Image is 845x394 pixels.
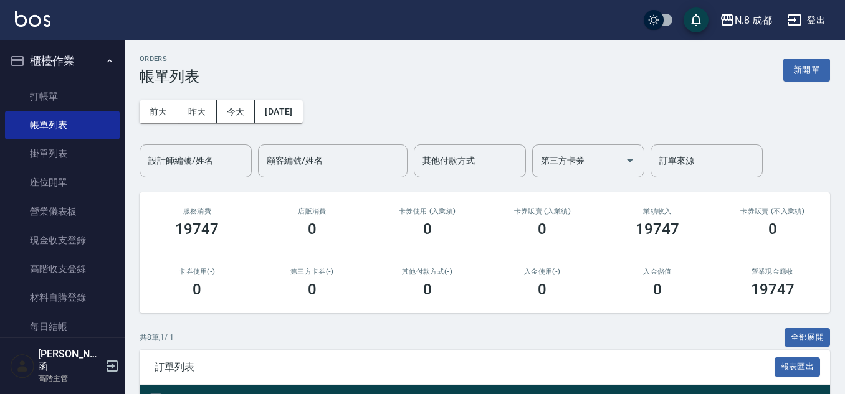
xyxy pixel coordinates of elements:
[155,361,775,373] span: 訂單列表
[775,360,821,372] a: 報表匯出
[308,220,317,238] h3: 0
[270,268,355,276] h2: 第三方卡券(-)
[5,226,120,255] a: 現金收支登錄
[155,268,240,276] h2: 卡券使用(-)
[782,9,830,32] button: 登出
[140,55,199,63] h2: ORDERS
[5,111,120,139] a: 帳單列表
[5,82,120,111] a: 打帳單
[751,281,795,298] h3: 19747
[783,63,830,75] a: 新開單
[500,268,585,276] h2: 入金使用(-)
[175,220,219,238] h3: 19747
[735,12,772,28] div: N.8 成都
[768,220,777,238] h3: 0
[193,281,201,298] h3: 0
[423,220,432,238] h3: 0
[615,207,700,215] h2: 業績收入
[5,139,120,168] a: 掛單列表
[615,268,700,276] h2: 入金儲值
[38,373,102,384] p: 高階主管
[5,283,120,312] a: 材料自購登錄
[500,207,585,215] h2: 卡券販賣 (入業績)
[785,328,831,347] button: 全部展開
[15,11,50,27] img: Logo
[270,207,355,215] h2: 店販消費
[255,100,302,123] button: [DATE]
[538,281,547,298] h3: 0
[775,357,821,377] button: 報表匯出
[5,168,120,197] a: 座位開單
[308,281,317,298] h3: 0
[155,207,240,215] h3: 服務消費
[684,7,709,32] button: save
[620,151,640,171] button: Open
[538,220,547,238] h3: 0
[730,268,815,276] h2: 營業現金應收
[140,100,178,123] button: 前天
[384,268,470,276] h2: 其他付款方式(-)
[715,7,777,33] button: N.8 成都
[140,332,174,343] p: 共 8 筆, 1 / 1
[5,197,120,226] a: 營業儀表板
[38,348,102,373] h5: [PERSON_NAME]函
[730,207,815,215] h2: 卡券販賣 (不入業績)
[423,281,432,298] h3: 0
[140,68,199,85] h3: 帳單列表
[653,281,662,298] h3: 0
[10,354,35,378] img: Person
[636,220,679,238] h3: 19747
[783,59,830,82] button: 新開單
[5,312,120,341] a: 每日結帳
[5,255,120,283] a: 高階收支登錄
[384,207,470,215] h2: 卡券使用 (入業績)
[217,100,255,123] button: 今天
[178,100,217,123] button: 昨天
[5,45,120,77] button: 櫃檯作業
